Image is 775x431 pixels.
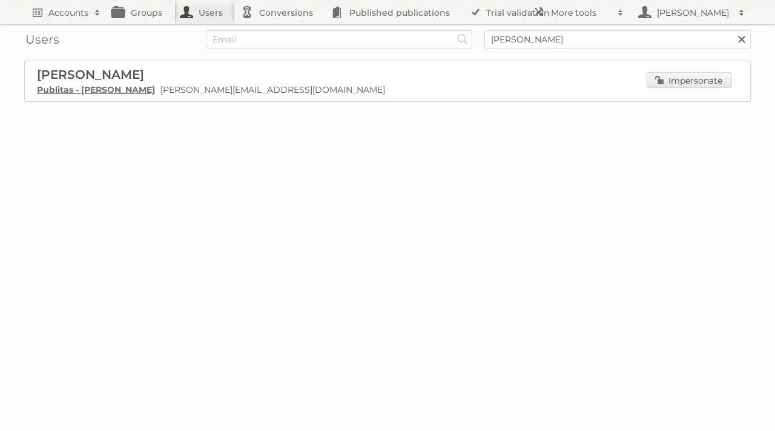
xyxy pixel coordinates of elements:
h2: More tools [551,7,612,19]
input: Email [206,30,472,48]
p: [PERSON_NAME][EMAIL_ADDRESS][DOMAIN_NAME] [37,84,738,95]
input: Name [484,30,751,48]
h2: Accounts [48,7,88,19]
a: Impersonate [647,72,732,88]
h2: [PERSON_NAME] [654,7,733,19]
a: Publitas - [PERSON_NAME] [37,84,155,95]
input: Search [453,30,472,48]
span: [PERSON_NAME] [37,67,144,82]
